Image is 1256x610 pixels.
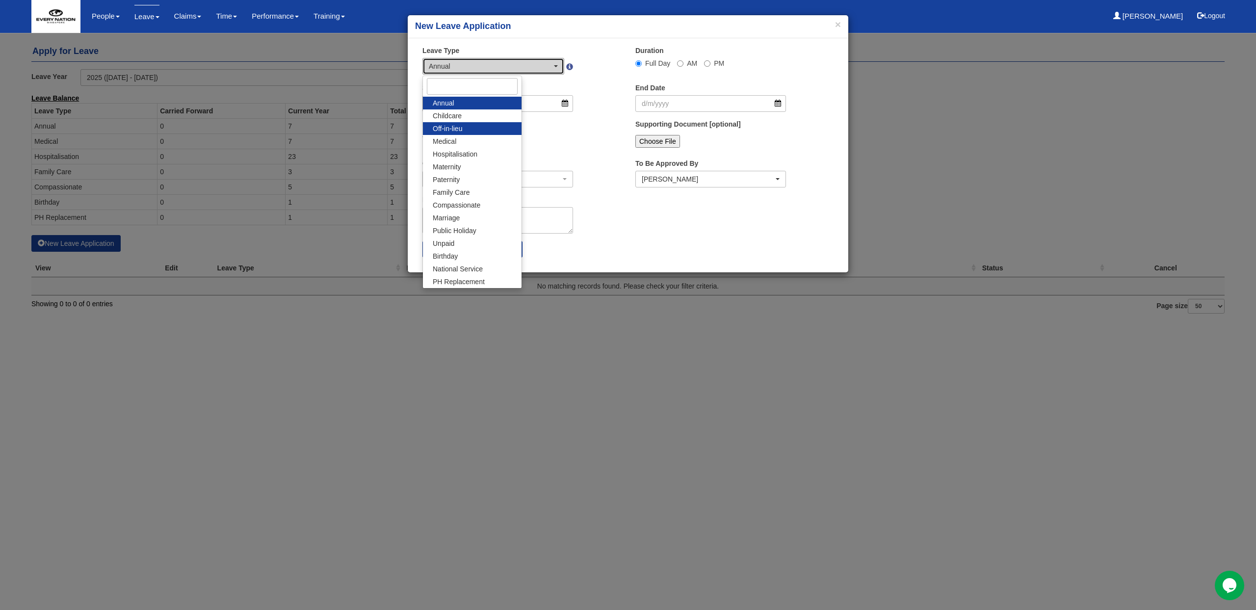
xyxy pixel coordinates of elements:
[427,78,518,95] input: Search
[433,264,483,274] span: National Service
[1215,571,1246,600] iframe: chat widget
[433,239,454,248] span: Unpaid
[714,59,724,67] span: PM
[433,149,477,159] span: Hospitalisation
[433,175,460,185] span: Paternity
[642,174,774,184] div: [PERSON_NAME]
[433,200,480,210] span: Compassionate
[433,213,460,223] span: Marriage
[433,111,462,121] span: Childcare
[433,124,462,133] span: Off-in-lieu
[687,59,697,67] span: AM
[433,187,470,197] span: Family Care
[422,58,564,75] button: Annual
[433,136,456,146] span: Medical
[635,135,680,148] input: Choose File
[433,251,458,261] span: Birthday
[635,95,786,112] input: d/m/yyyy
[835,19,841,29] button: ×
[422,46,459,55] label: Leave Type
[635,83,665,93] label: End Date
[635,171,786,187] button: Hazel Quinones
[645,59,670,67] span: Full Day
[635,46,664,55] label: Duration
[635,119,741,129] label: Supporting Document [optional]
[429,61,552,71] div: Annual
[433,226,476,236] span: Public Holiday
[433,162,461,172] span: Maternity
[433,277,485,287] span: PH Replacement
[433,98,454,108] span: Annual
[635,159,698,168] label: To Be Approved By
[415,21,511,31] b: New Leave Application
